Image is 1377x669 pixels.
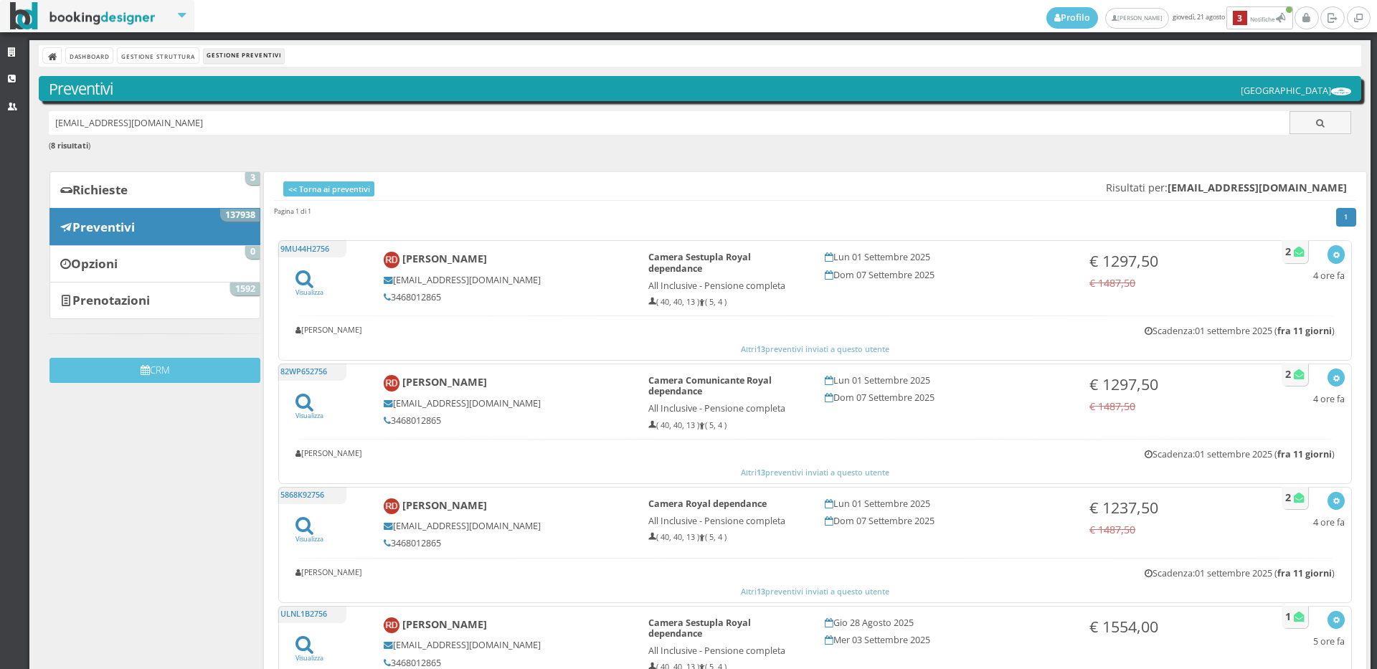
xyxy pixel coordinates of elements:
[402,375,487,389] b: [PERSON_NAME]
[295,402,323,420] a: Visualizza
[1313,394,1345,404] h5: 4 ore fa
[648,533,805,542] h6: ( 40, 40, 13 ) ( 5, 4 )
[72,219,135,235] b: Preventivi
[384,292,629,303] h5: 3468012865
[245,246,260,259] span: 0
[648,421,805,430] h6: ( 40, 40, 13 ) ( 5, 4 )
[402,498,487,512] b: [PERSON_NAME]
[1168,181,1347,194] b: [EMAIL_ADDRESS][DOMAIN_NAME]
[1089,277,1246,289] h4: € 1487,50
[285,466,1345,479] button: Altri13preventivi inviati a questo utente
[648,298,805,307] h6: ( 40, 40, 13 ) ( 5, 4 )
[49,141,1352,151] h6: ( )
[1241,85,1351,96] h5: [GEOGRAPHIC_DATA]
[1195,567,1335,579] span: 01 settembre 2025 ( )
[278,240,346,257] h5: 9MU44H2756
[648,516,805,526] h5: All Inclusive - Pensione completa
[49,245,260,283] a: Opzioni 0
[1145,568,1335,579] h5: Scadenza:
[274,207,311,216] h45: Pagina 1 di 1
[118,48,198,63] a: Gestione Struttura
[71,255,118,272] b: Opzioni
[1285,490,1291,504] b: 2
[283,181,374,196] a: << Torna ai preventivi
[384,617,400,634] img: Roberta Dangelo
[648,617,751,640] b: Camera Sestupla Royal dependance
[230,283,260,295] span: 1592
[295,449,362,458] h6: [PERSON_NAME]
[295,568,362,577] h6: [PERSON_NAME]
[295,525,323,544] a: Visualizza
[1089,400,1246,412] h4: € 1487,50
[384,658,629,668] h5: 3468012865
[825,252,1070,262] h5: Lun 01 Settembre 2025
[384,640,629,650] h5: [EMAIL_ADDRESS][DOMAIN_NAME]
[278,364,346,381] h5: 82WP652756
[384,498,400,515] img: Roberta Dangelo
[295,644,323,663] a: Visualizza
[1195,448,1335,460] span: 01 settembre 2025 ( )
[825,635,1070,645] h5: Mer 03 Settembre 2025
[285,585,1345,598] button: Altri13preventivi inviati a questo utente
[49,111,1290,135] input: Ricerca cliente - (inserisci il codice, il nome, il cognome, il numero di telefono o la mail)
[49,80,1352,98] h3: Preventivi
[1233,11,1247,26] b: 3
[1046,6,1295,29] span: giovedì, 21 agosto
[51,140,88,151] b: 8 risultati
[1089,252,1246,270] h3: € 1297,50
[648,403,805,414] h5: All Inclusive - Pensione completa
[825,375,1070,386] h5: Lun 01 Settembre 2025
[220,209,260,222] span: 137938
[49,171,260,209] a: Richieste 3
[648,374,772,397] b: Camera Comunicante Royal dependance
[10,2,156,30] img: BookingDesigner.com
[825,270,1070,280] h5: Dom 07 Settembre 2025
[1145,326,1335,336] h5: Scadenza:
[648,251,751,274] b: Camera Sestupla Royal dependance
[1285,245,1291,258] b: 2
[825,498,1070,509] h5: Lun 01 Settembre 2025
[1046,7,1098,29] a: Profilo
[1105,8,1169,29] a: [PERSON_NAME]
[1331,87,1351,95] img: ea773b7e7d3611ed9c9d0608f5526cb6.png
[757,467,765,478] b: 13
[72,292,150,308] b: Prenotazioni
[384,252,400,268] img: Roberta Dangelo
[278,487,346,504] h5: 5868K92756
[384,275,629,285] h5: [EMAIL_ADDRESS][DOMAIN_NAME]
[1106,181,1347,194] span: Risultati per:
[1313,270,1345,281] h5: 4 ore fa
[384,398,629,409] h5: [EMAIL_ADDRESS][DOMAIN_NAME]
[1277,567,1332,579] b: fra 11 giorni
[295,278,323,297] a: Visualizza
[384,375,400,392] img: Roberta Dangelo
[757,343,765,354] b: 13
[402,617,487,631] b: [PERSON_NAME]
[49,358,260,383] button: CRM
[1285,367,1291,381] b: 2
[1277,325,1332,337] b: fra 11 giorni
[1277,448,1332,460] b: fra 11 giorni
[204,48,284,64] li: Gestione Preventivi
[757,586,765,597] b: 13
[384,538,629,549] h5: 3468012865
[66,48,113,63] a: Dashboard
[295,326,362,335] h6: [PERSON_NAME]
[1313,517,1345,528] h5: 4 ore fa
[1089,523,1246,536] h4: € 1487,50
[1089,375,1246,394] h3: € 1297,50
[1313,636,1345,647] h5: 5 ore fa
[1089,498,1246,517] h3: € 1237,50
[49,282,260,319] a: Prenotazioni 1592
[278,606,346,623] h5: ULNL1B2756
[1145,449,1335,460] h5: Scadenza:
[384,415,629,426] h5: 3468012865
[1195,325,1335,337] span: 01 settembre 2025 ( )
[384,521,629,531] h5: [EMAIL_ADDRESS][DOMAIN_NAME]
[825,516,1070,526] h5: Dom 07 Settembre 2025
[49,208,260,245] a: Preventivi 137938
[1089,617,1246,636] h3: € 1554,00
[825,617,1070,628] h5: Gio 28 Agosto 2025
[72,181,128,198] b: Richieste
[1285,609,1291,623] b: 1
